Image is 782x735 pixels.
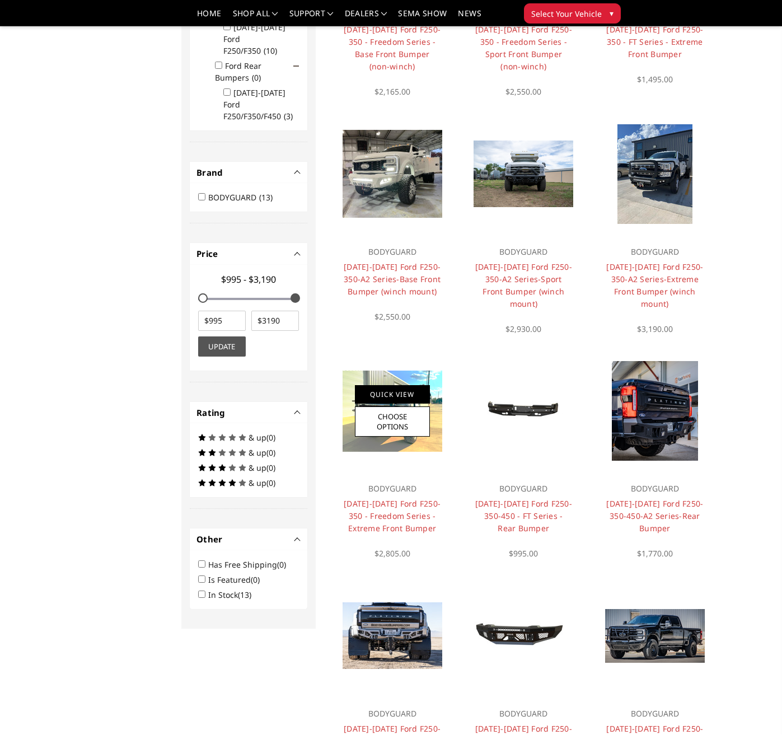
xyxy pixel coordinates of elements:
a: Support [289,10,334,26]
p: BODYGUARD [475,245,573,259]
p: BODYGUARD [344,482,441,495]
span: & up [249,447,266,458]
a: [DATE]-[DATE] Ford F250-350-450 - FT Series - Rear Bumper [475,498,572,533]
a: shop all [233,10,278,26]
a: Dealers [345,10,387,26]
span: (0) [252,72,261,83]
span: $3,190.00 [637,324,673,334]
span: & up [249,432,266,443]
p: BODYGUARD [344,707,441,720]
label: In Stock [208,589,258,600]
span: (13) [238,589,251,600]
a: [DATE]-[DATE] Ford F250-350 - Freedom Series - Extreme Front Bumper [344,498,441,533]
input: $3190 [251,311,299,331]
button: - [295,410,301,415]
a: [DATE]-[DATE] Ford F250-350-450-A2 Series-Rear Bumper [606,498,703,533]
button: Update [198,336,246,357]
label: BODYGUARD [208,192,279,203]
p: BODYGUARD [475,707,573,720]
span: $2,930.00 [505,324,541,334]
span: (3) [284,111,293,121]
label: [DATE]-[DATE] Ford F250/F350/F450 [223,87,299,121]
a: [DATE]-[DATE] Ford F250-350 - FT Series - Extreme Front Bumper [606,24,703,59]
a: Quick View [355,385,430,404]
span: & up [249,477,266,488]
span: Select Your Vehicle [531,8,602,20]
p: BODYGUARD [475,482,573,495]
p: BODYGUARD [606,707,704,720]
a: [DATE]-[DATE] Ford F250-350-A2 Series-Base Front Bumper (winch mount) [344,261,441,297]
p: BODYGUARD [606,245,704,259]
span: (0) [266,432,275,443]
span: (0) [277,559,286,570]
h4: Other [196,533,301,546]
span: (10) [264,45,277,56]
span: (0) [251,574,260,585]
span: & up [249,462,266,473]
a: [DATE]-[DATE] Ford F250-350-A2 Series-Sport Front Bumper (winch mount) [475,261,572,309]
button: - [295,170,301,175]
label: Ford Rear Bumpers [215,60,268,83]
a: SEMA Show [398,10,447,26]
span: (0) [266,447,275,458]
span: (0) [266,477,275,488]
span: Click to show/hide children [293,63,299,69]
a: Choose Options [355,406,430,437]
a: Home [197,10,221,26]
a: News [458,10,481,26]
span: (0) [266,462,275,473]
span: $995.00 [509,548,538,559]
button: Select Your Vehicle [524,3,621,24]
span: $2,550.00 [505,86,541,97]
a: [DATE]-[DATE] Ford F250-350-A2 Series-Extreme Front Bumper (winch mount) [606,261,703,309]
label: Is Featured [208,574,266,585]
label: [DATE]-[DATE] Ford F250/F350 [223,22,285,56]
p: BODYGUARD [344,245,441,259]
span: ▾ [610,7,614,19]
h4: Brand [196,166,301,179]
h4: Rating [196,406,301,419]
input: $995 [198,311,246,331]
span: (13) [259,192,273,203]
span: $2,165.00 [374,86,410,97]
button: - [295,536,301,542]
h4: Price [196,247,301,260]
span: $2,805.00 [374,548,410,559]
label: Has Free Shipping [208,559,293,570]
span: $1,770.00 [637,548,673,559]
button: - [295,251,301,256]
span: $2,550.00 [374,311,410,322]
p: BODYGUARD [606,482,704,495]
span: $1,495.00 [637,74,673,85]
